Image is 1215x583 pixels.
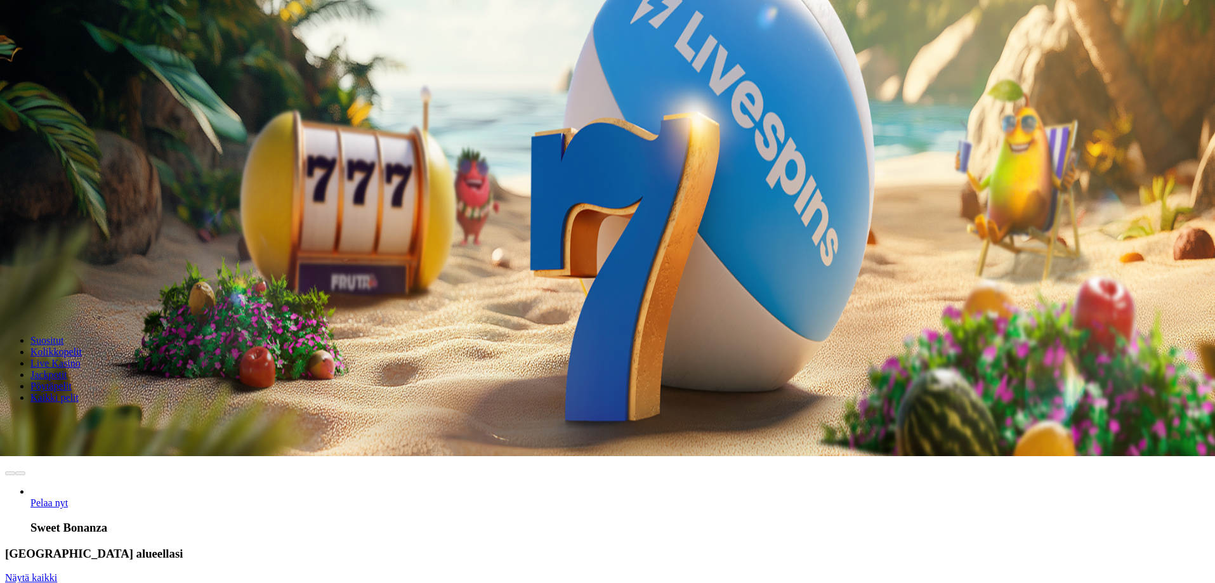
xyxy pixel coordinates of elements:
[15,471,25,475] button: next slide
[30,486,1210,535] article: Sweet Bonanza
[30,335,63,346] a: Suositut
[5,313,1210,403] nav: Lobby
[30,381,72,391] a: Pöytäpelit
[30,358,81,369] a: Live Kasino
[30,497,68,508] span: Pelaa nyt
[5,313,1210,427] header: Lobby
[30,497,68,508] a: Sweet Bonanza
[30,369,67,380] a: Jackpotit
[30,346,82,357] a: Kolikkopelit
[5,547,1210,561] h3: [GEOGRAPHIC_DATA] alueellasi
[30,521,1210,535] h3: Sweet Bonanza
[30,392,79,403] a: Kaikki pelit
[5,572,57,583] a: Näytä kaikki
[5,471,15,475] button: prev slide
